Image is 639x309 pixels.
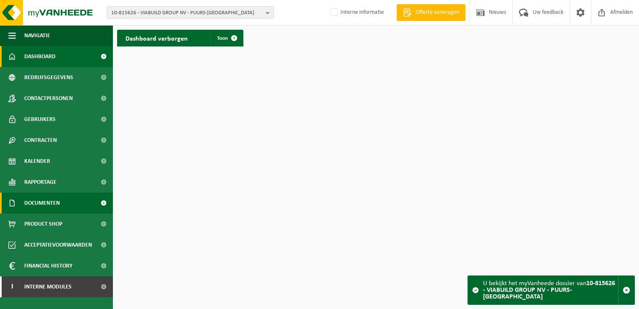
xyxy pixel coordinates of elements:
[24,276,72,297] span: Interne modules
[329,6,384,19] label: Interne informatie
[24,255,72,276] span: Financial History
[24,88,73,109] span: Contactpersonen
[24,234,92,255] span: Acceptatievoorwaarden
[107,6,274,19] button: 10-815626 - VIABUILD GROUP NV - PUURS-[GEOGRAPHIC_DATA]
[414,8,461,17] span: Offerte aanvragen
[24,46,56,67] span: Dashboard
[24,67,73,88] span: Bedrijfsgegevens
[117,30,196,46] h2: Dashboard verborgen
[210,30,243,46] a: Toon
[483,280,615,300] strong: 10-815626 - VIABUILD GROUP NV - PUURS-[GEOGRAPHIC_DATA]
[24,151,50,172] span: Kalender
[24,193,60,214] span: Documenten
[24,25,50,46] span: Navigatie
[24,214,62,234] span: Product Shop
[111,7,263,19] span: 10-815626 - VIABUILD GROUP NV - PUURS-[GEOGRAPHIC_DATA]
[8,276,16,297] span: I
[483,276,618,304] div: U bekijkt het myVanheede dossier van
[24,109,56,130] span: Gebruikers
[24,172,56,193] span: Rapportage
[217,36,228,41] span: Toon
[24,130,57,151] span: Contracten
[396,4,465,21] a: Offerte aanvragen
